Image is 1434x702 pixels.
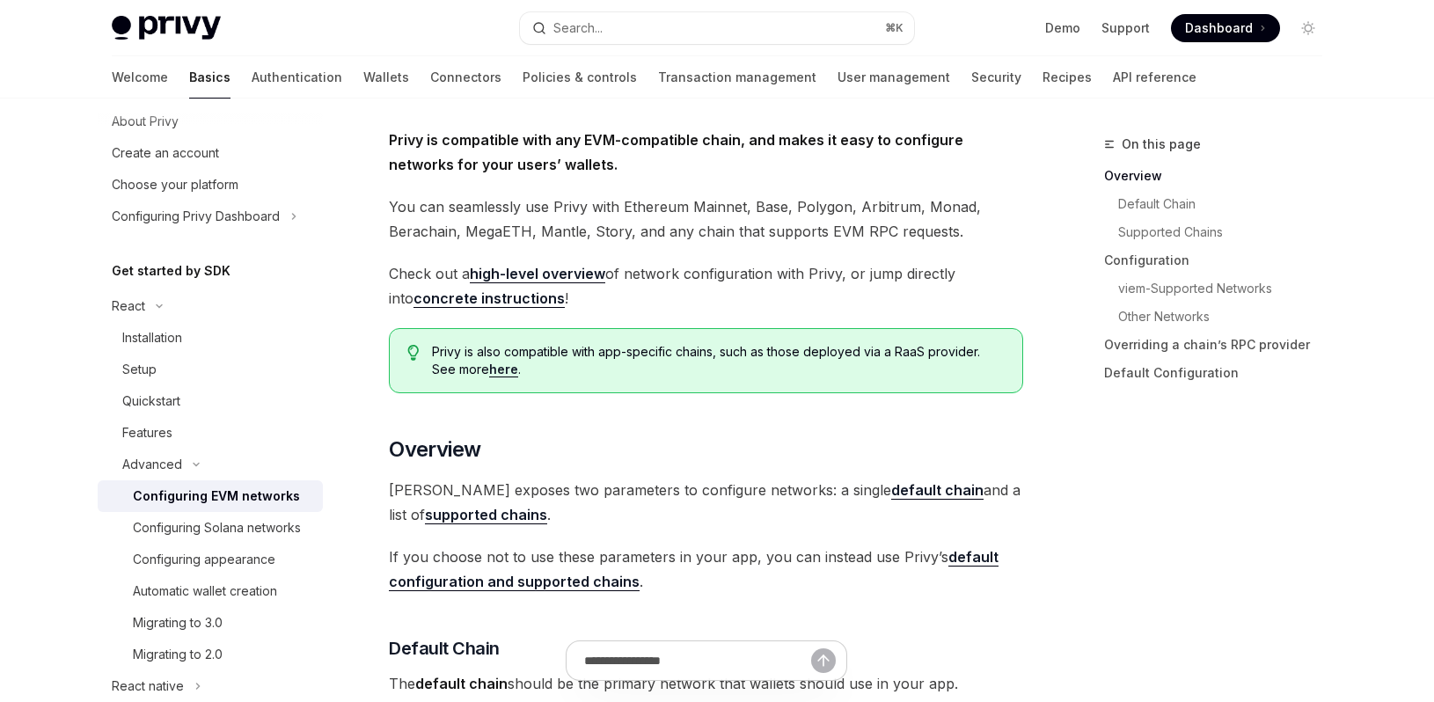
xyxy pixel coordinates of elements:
span: Dashboard [1185,19,1253,37]
button: Toggle Configuring Privy Dashboard section [98,201,323,232]
a: Automatic wallet creation [98,575,323,607]
a: Setup [98,354,323,385]
span: Privy is also compatible with app-specific chains, such as those deployed via a RaaS provider. Se... [432,343,1005,378]
a: Configuring EVM networks [98,480,323,512]
a: Quickstart [98,385,323,417]
a: Recipes [1043,56,1092,99]
h5: Get started by SDK [112,260,230,282]
button: Toggle dark mode [1294,14,1322,42]
a: default chain [891,481,984,500]
a: viem-Supported Networks [1104,274,1336,303]
a: Configuring Solana networks [98,512,323,544]
input: Ask a question... [584,641,811,680]
a: Support [1101,19,1150,37]
a: Demo [1045,19,1080,37]
div: Configuring EVM networks [133,486,300,507]
a: Installation [98,322,323,354]
div: Setup [122,359,157,380]
span: Check out a of network configuration with Privy, or jump directly into ! [389,261,1023,311]
a: Default Configuration [1104,359,1336,387]
span: You can seamlessly use Privy with Ethereum Mainnet, Base, Polygon, Arbitrum, Monad, Berachain, Me... [389,194,1023,244]
div: Configuring appearance [133,549,275,570]
div: Create an account [112,143,219,164]
a: Supported Chains [1104,218,1336,246]
a: Wallets [363,56,409,99]
div: Features [122,422,172,443]
div: React [112,296,145,317]
div: Advanced [122,454,182,475]
div: Migrating to 3.0 [133,612,223,633]
span: If you choose not to use these parameters in your app, you can instead use Privy’s . [389,545,1023,594]
span: On this page [1122,134,1201,155]
div: Installation [122,327,182,348]
a: Welcome [112,56,168,99]
a: supported chains [425,506,547,524]
div: Migrating to 2.0 [133,644,223,665]
div: Automatic wallet creation [133,581,277,602]
a: Default Chain [1104,190,1336,218]
strong: Privy is compatible with any EVM-compatible chain, and makes it easy to configure networks for yo... [389,131,963,173]
a: Configuring appearance [98,544,323,575]
a: Features [98,417,323,449]
button: Toggle Advanced section [98,449,323,480]
a: here [489,362,518,377]
button: Send message [811,648,836,673]
a: Overriding a chain’s RPC provider [1104,331,1336,359]
a: concrete instructions [413,289,565,308]
button: Toggle React section [98,290,323,322]
a: Dashboard [1171,14,1280,42]
div: React native [112,676,184,697]
a: User management [838,56,950,99]
a: Create an account [98,137,323,169]
a: Transaction management [658,56,816,99]
span: ⌘ K [885,21,904,35]
a: Basics [189,56,230,99]
button: Open search [520,12,914,44]
a: Policies & controls [523,56,637,99]
a: Migrating to 2.0 [98,639,323,670]
span: [PERSON_NAME] exposes two parameters to configure networks: a single and a list of . [389,478,1023,527]
span: Default Chain [389,636,500,661]
a: Security [971,56,1021,99]
div: Choose your platform [112,174,238,195]
button: Toggle React native section [98,670,323,702]
a: Configuration [1104,246,1336,274]
a: Other Networks [1104,303,1336,331]
div: Quickstart [122,391,180,412]
a: high-level overview [470,265,605,283]
span: Overview [389,435,480,464]
div: Configuring Solana networks [133,517,301,538]
a: Connectors [430,56,501,99]
a: API reference [1113,56,1196,99]
svg: Tip [407,345,420,361]
a: Authentication [252,56,342,99]
a: Migrating to 3.0 [98,607,323,639]
img: light logo [112,16,221,40]
strong: default chain [891,481,984,499]
div: Search... [553,18,603,39]
a: Choose your platform [98,169,323,201]
a: Overview [1104,162,1336,190]
div: Configuring Privy Dashboard [112,206,280,227]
